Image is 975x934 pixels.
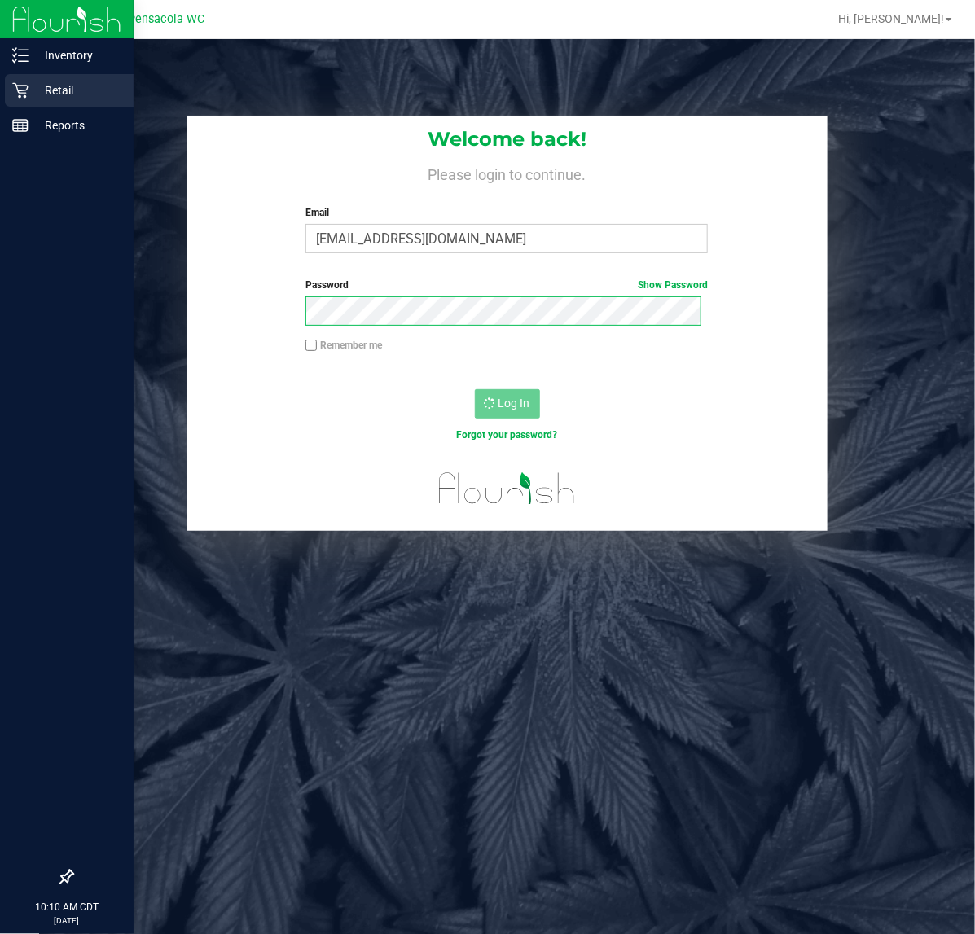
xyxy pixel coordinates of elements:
span: Pensacola WC [128,12,204,26]
p: Inventory [29,46,126,65]
img: flourish_logo.svg [427,459,587,518]
a: Show Password [638,279,708,291]
p: Retail [29,81,126,100]
inline-svg: Reports [12,117,29,134]
a: Forgot your password? [456,429,557,441]
input: Remember me [305,340,317,351]
h4: Please login to continue. [187,163,828,182]
button: Log In [475,389,540,419]
span: Log In [498,397,530,410]
p: 10:10 AM CDT [7,900,126,914]
inline-svg: Inventory [12,47,29,64]
label: Email [305,205,708,220]
h1: Welcome back! [187,129,828,150]
p: [DATE] [7,914,126,927]
span: Password [305,279,349,291]
inline-svg: Retail [12,82,29,99]
span: Hi, [PERSON_NAME]! [838,12,944,25]
p: Reports [29,116,126,135]
label: Remember me [305,338,382,353]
